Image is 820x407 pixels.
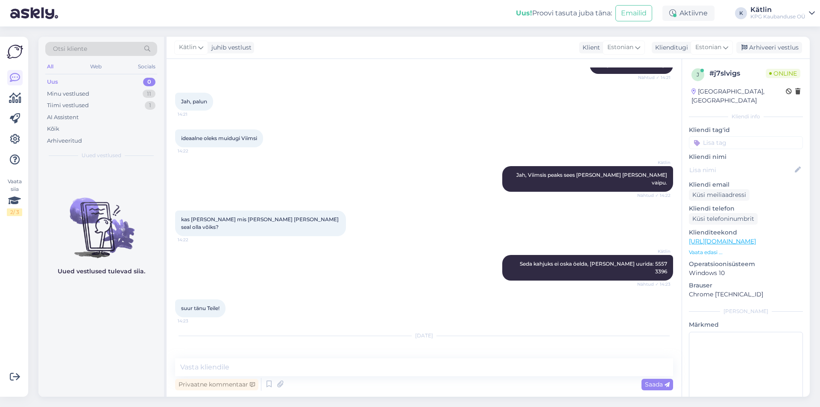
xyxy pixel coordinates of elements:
span: Estonian [607,43,633,52]
p: Kliendi nimi [689,152,803,161]
input: Lisa nimi [689,165,793,175]
span: ideaalne oleks muidugi Viimsi [181,135,257,141]
div: Tiimi vestlused [47,101,89,110]
span: kas [PERSON_NAME] mis [PERSON_NAME] [PERSON_NAME] seal olla võiks? [181,216,340,230]
span: Nähtud ✓ 14:22 [637,192,671,199]
div: Socials [136,61,157,72]
span: 14:22 [178,148,210,154]
div: AI Assistent [47,113,79,122]
span: 14:22 [178,237,210,243]
div: K [735,7,747,19]
div: Aktiivne [662,6,715,21]
p: Brauser [689,281,803,290]
div: Vaata siia [7,178,22,216]
div: 11 [143,90,155,98]
div: Kätlin [750,6,805,13]
div: Uus [47,78,58,86]
div: All [45,61,55,72]
div: Kliendi info [689,113,803,120]
div: 2 / 3 [7,208,22,216]
p: Kliendi tag'id [689,126,803,135]
span: Otsi kliente [53,44,87,53]
div: Minu vestlused [47,90,89,98]
input: Lisa tag [689,136,803,149]
p: Klienditeekond [689,228,803,237]
span: Jah, Viimsis peaks sees [PERSON_NAME] [PERSON_NAME] vaipu. [516,172,668,186]
span: Uued vestlused [82,152,121,159]
span: Nähtud ✓ 14:21 [638,74,671,81]
div: Küsi meiliaadressi [689,189,750,201]
img: Askly Logo [7,44,23,60]
span: Kätlin [638,159,671,166]
span: Estonian [695,43,721,52]
div: # j7slvigs [709,68,766,79]
span: Jah, palun [181,98,207,105]
p: Chrome [TECHNICAL_ID] [689,290,803,299]
div: [DATE] [175,332,673,340]
div: Proovi tasuta juba täna: [516,8,612,18]
span: Kätlin [179,43,196,52]
b: Uus! [516,9,532,17]
div: [GEOGRAPHIC_DATA], [GEOGRAPHIC_DATA] [691,87,786,105]
span: Seda kahjuks ei oska öelda, [PERSON_NAME] uurida: 5557 3396 [520,261,668,275]
span: Kätlin [638,248,671,255]
a: [URL][DOMAIN_NAME] [689,237,756,245]
p: Uued vestlused tulevad siia. [58,267,145,276]
p: Vaata edasi ... [689,249,803,256]
div: Privaatne kommentaar [175,379,258,390]
div: Kõik [47,125,59,133]
p: Kliendi telefon [689,204,803,213]
span: suur tänu Teile! [181,305,220,311]
a: KätlinKPG Kaubanduse OÜ [750,6,815,20]
span: 14:21 [178,111,210,117]
span: 14:23 [178,318,210,324]
p: Operatsioonisüsteem [689,260,803,269]
div: KPG Kaubanduse OÜ [750,13,805,20]
span: Online [766,69,800,78]
div: Arhiveeri vestlus [736,42,802,53]
div: Klient [579,43,600,52]
div: [PERSON_NAME] [689,307,803,315]
p: Kliendi email [689,180,803,189]
p: Märkmed [689,320,803,329]
img: No chats [38,182,164,259]
span: Nähtud ✓ 14:23 [637,281,671,287]
div: 1 [145,101,155,110]
div: Klienditugi [652,43,688,52]
div: Küsi telefoninumbrit [689,213,758,225]
div: juhib vestlust [208,43,252,52]
div: 0 [143,78,155,86]
div: Web [88,61,103,72]
span: Saada [645,381,670,388]
p: Windows 10 [689,269,803,278]
span: j [697,71,699,78]
button: Emailid [615,5,652,21]
div: Arhiveeritud [47,137,82,145]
